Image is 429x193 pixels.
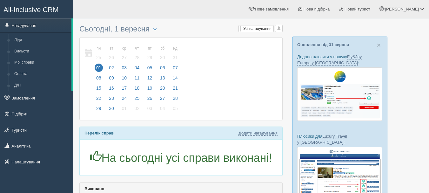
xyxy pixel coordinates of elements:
span: 03 [120,64,128,72]
span: 16 [107,84,116,92]
a: 25 [131,95,143,105]
small: нд [171,46,179,51]
a: пт 29 [144,42,156,64]
span: 14 [171,74,179,82]
a: Оплата [11,68,71,80]
span: 18 [133,84,141,92]
span: Новий турист [345,7,370,11]
span: 30 [158,53,167,62]
button: Close [377,42,381,48]
a: 05 [169,105,180,115]
h3: Сьогодні, 1 вересня [79,25,283,34]
span: 13 [158,74,167,82]
a: чт 28 [131,42,143,64]
span: 24 [120,94,128,102]
a: 29 [93,105,105,115]
span: All-Inclusive CRM [3,6,59,14]
small: сб [158,46,167,51]
a: Додати нагадування [238,131,278,136]
span: 26 [146,94,154,102]
a: 16 [105,85,117,95]
span: Нове замовлення [255,7,289,11]
span: 08 [95,74,103,82]
span: 01 [95,64,103,72]
a: 07 [169,64,180,74]
a: 02 [105,64,117,74]
a: сб 30 [157,42,169,64]
a: 12 [144,74,156,85]
span: 20 [158,84,167,92]
a: 17 [118,85,130,95]
a: 04 [131,64,143,74]
a: 10 [118,74,130,85]
p: Плюсики для : [297,133,382,145]
span: 06 [158,64,167,72]
span: 10 [120,74,128,82]
a: Мої справи [11,57,71,68]
span: 17 [120,84,128,92]
a: 18 [131,85,143,95]
span: 23 [107,94,116,102]
span: 22 [95,94,103,102]
small: пн [95,46,103,51]
a: 15 [93,85,105,95]
a: Luxury Travel у [GEOGRAPHIC_DATA] [297,134,347,145]
a: ср 27 [118,42,130,64]
h1: На сьогодні усі справи виконані! [84,151,278,164]
a: Оновлення від 31 серпня [297,42,349,47]
a: Вильоти [11,46,71,57]
a: 03 [118,64,130,74]
a: 20 [157,85,169,95]
a: нд 31 [169,42,180,64]
a: 06 [157,64,169,74]
span: Усі нагадування [243,26,271,31]
a: 11 [131,74,143,85]
span: 15 [95,84,103,92]
small: ср [120,46,128,51]
span: 30 [107,104,116,113]
a: 01 [93,64,105,74]
a: 24 [118,95,130,105]
span: 21 [171,84,179,92]
a: 03 [144,105,156,115]
a: 26 [144,95,156,105]
span: Нова підбірка [304,7,330,11]
a: 27 [157,95,169,105]
span: 04 [158,104,167,113]
a: Ліди [11,34,71,46]
span: 29 [146,53,154,62]
a: вт 26 [105,42,117,64]
a: Д/Н [11,80,71,91]
span: 19 [146,84,154,92]
span: 04 [133,64,141,72]
a: 02 [131,105,143,115]
a: 19 [144,85,156,95]
b: Перелік справ [84,131,114,135]
a: 13 [157,74,169,85]
a: All-Inclusive CRM [0,0,73,18]
a: 08 [93,74,105,85]
a: 05 [144,64,156,74]
span: 09 [107,74,116,82]
span: 25 [133,94,141,102]
span: 02 [133,104,141,113]
a: 30 [105,105,117,115]
span: 12 [146,74,154,82]
span: [PERSON_NAME] [385,7,419,11]
span: 01 [120,104,128,113]
span: 11 [133,74,141,82]
a: 23 [105,95,117,105]
small: пт [146,46,154,51]
span: 02 [107,64,116,72]
span: 28 [171,94,179,102]
a: 14 [169,74,180,85]
span: 29 [95,104,103,113]
a: 21 [169,85,180,95]
a: 28 [169,95,180,105]
span: 27 [158,94,167,102]
a: 22 [93,95,105,105]
a: 04 [157,105,169,115]
span: 07 [171,64,179,72]
span: 27 [120,53,128,62]
span: 05 [171,104,179,113]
